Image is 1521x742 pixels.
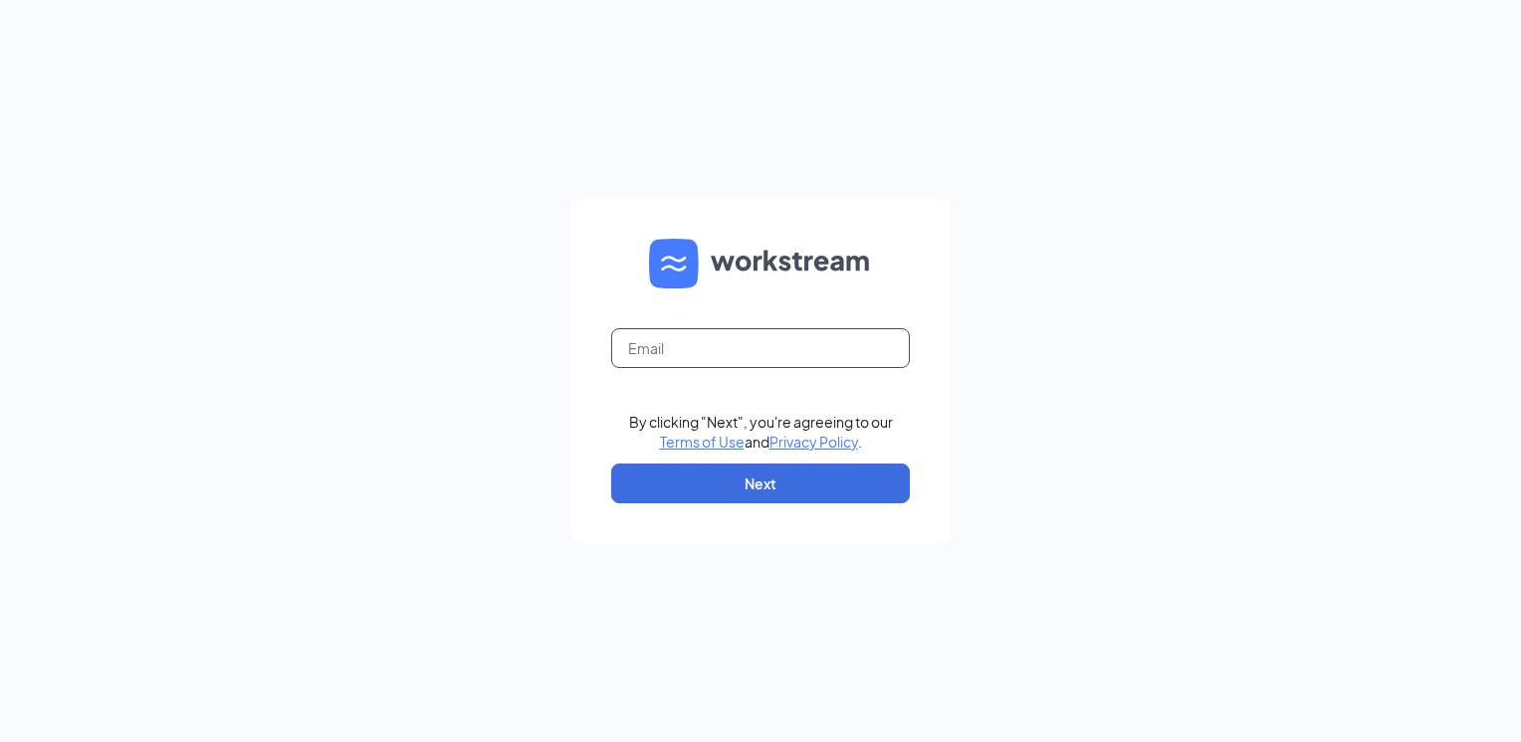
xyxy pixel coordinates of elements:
input: Email [611,328,910,368]
a: Privacy Policy [769,433,858,451]
div: By clicking "Next", you're agreeing to our and . [629,412,893,452]
a: Terms of Use [660,433,745,451]
button: Next [611,464,910,503]
img: WS logo and Workstream text [649,239,872,288]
